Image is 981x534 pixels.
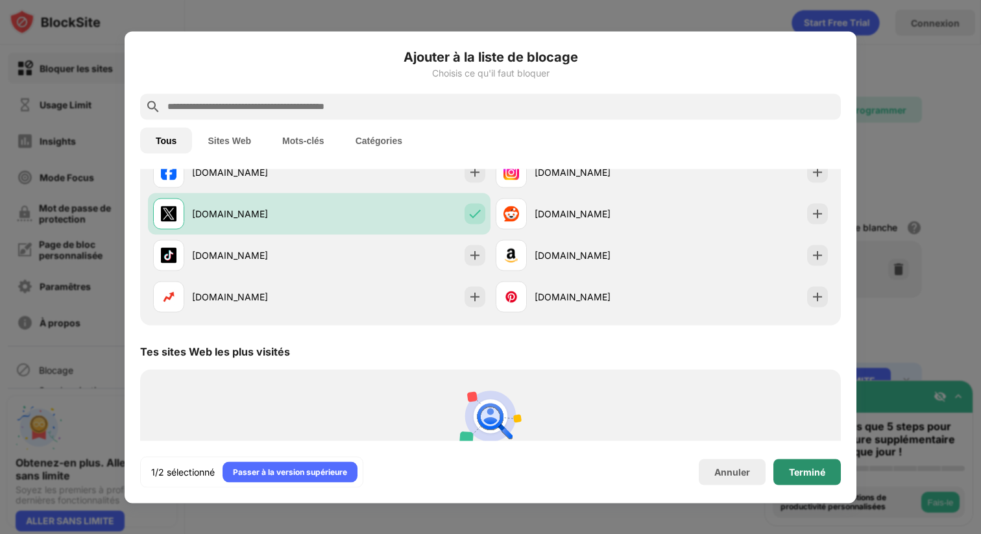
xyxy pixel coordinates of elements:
img: favicons [161,247,176,263]
div: [DOMAIN_NAME] [535,290,662,304]
button: Sites Web [192,127,267,153]
div: Terminé [789,467,825,477]
img: favicons [503,289,519,304]
div: [DOMAIN_NAME] [535,207,662,221]
div: [DOMAIN_NAME] [535,249,662,262]
div: [DOMAIN_NAME] [535,165,662,179]
div: 1/2 sélectionné [151,465,215,478]
button: Tous [140,127,192,153]
img: search.svg [145,99,161,114]
div: [DOMAIN_NAME] [192,290,319,304]
div: [DOMAIN_NAME] [192,165,319,179]
button: Catégories [340,127,418,153]
img: favicons [503,247,519,263]
img: favicons [161,206,176,221]
img: favicons [503,206,519,221]
div: Annuler [714,467,750,478]
img: personal-suggestions.svg [459,385,522,447]
div: [DOMAIN_NAME] [192,249,319,262]
img: favicons [161,289,176,304]
img: favicons [161,164,176,180]
img: favicons [503,164,519,180]
div: Choisis ce qu'il faut bloquer [140,67,841,78]
div: Passer à la version supérieure [233,465,347,478]
h6: Ajouter à la liste de blocage [140,47,841,66]
div: Tes sites Web les plus visités [140,345,290,358]
button: Mots-clés [267,127,340,153]
div: [DOMAIN_NAME] [192,207,319,221]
